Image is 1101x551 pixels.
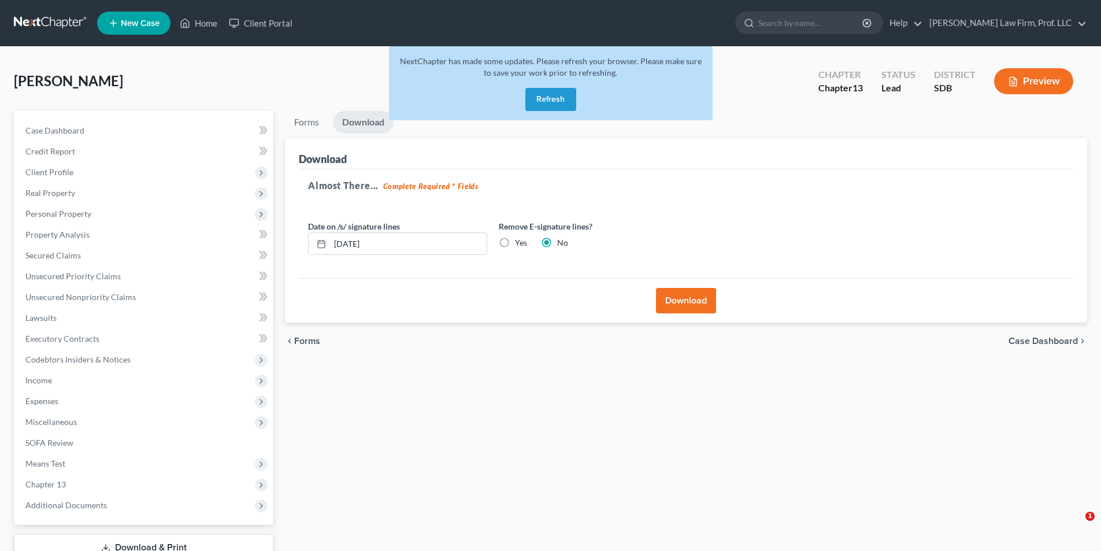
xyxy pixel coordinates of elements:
span: Income [25,375,52,385]
span: Personal Property [25,209,91,219]
div: Download [299,152,347,166]
div: Chapter [818,82,863,95]
span: Expenses [25,396,58,406]
i: chevron_right [1078,336,1087,346]
button: Preview [994,68,1073,94]
span: New Case [121,19,160,28]
span: Secured Claims [25,250,81,260]
span: Property Analysis [25,230,90,239]
a: Lawsuits [16,308,273,328]
button: chevron_left Forms [285,336,336,346]
span: Lawsuits [25,313,57,323]
a: Case Dashboard [16,120,273,141]
label: Yes [515,237,527,249]
div: Lead [881,82,915,95]
span: 13 [852,82,863,93]
button: Download [656,288,716,313]
span: Forms [294,336,320,346]
div: Status [881,68,915,82]
input: Search by name... [758,12,864,34]
span: Executory Contracts [25,334,99,343]
a: Property Analysis [16,224,273,245]
span: Unsecured Nonpriority Claims [25,292,136,302]
a: Unsecured Priority Claims [16,266,273,287]
span: 1 [1085,512,1095,521]
a: Forms [285,111,328,134]
button: Refresh [525,88,576,111]
span: Real Property [25,188,75,198]
a: Home [174,13,223,34]
label: No [557,237,568,249]
span: Unsecured Priority Claims [25,271,121,281]
iframe: Intercom live chat [1062,512,1089,539]
span: Case Dashboard [25,125,84,135]
div: Chapter [818,68,863,82]
a: Client Portal [223,13,298,34]
a: Executory Contracts [16,328,273,349]
label: Remove E-signature lines? [499,220,678,232]
span: Client Profile [25,167,73,177]
div: SDB [934,82,976,95]
a: [PERSON_NAME] Law Firm, Prof. LLC [924,13,1087,34]
span: Case Dashboard [1009,336,1078,346]
span: Codebtors Insiders & Notices [25,354,131,364]
div: District [934,68,976,82]
label: Date on /s/ signature lines [308,220,400,232]
span: SOFA Review [25,438,73,448]
span: Miscellaneous [25,417,77,427]
strong: Complete Required * Fields [383,182,479,191]
a: Unsecured Nonpriority Claims [16,287,273,308]
span: Chapter 13 [25,479,66,489]
span: Credit Report [25,146,75,156]
span: NextChapter has made some updates. Please refresh your browser. Please make sure to save your wor... [400,56,702,77]
a: SOFA Review [16,432,273,453]
h5: Almost There... [308,179,1064,193]
a: Secured Claims [16,245,273,266]
i: chevron_left [285,336,294,346]
span: [PERSON_NAME] [14,72,123,89]
a: Case Dashboard chevron_right [1009,336,1087,346]
a: Download [333,111,394,134]
span: Means Test [25,458,65,468]
span: Additional Documents [25,500,107,510]
a: Help [884,13,922,34]
input: MM/DD/YYYY [330,233,487,255]
a: Credit Report [16,141,273,162]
